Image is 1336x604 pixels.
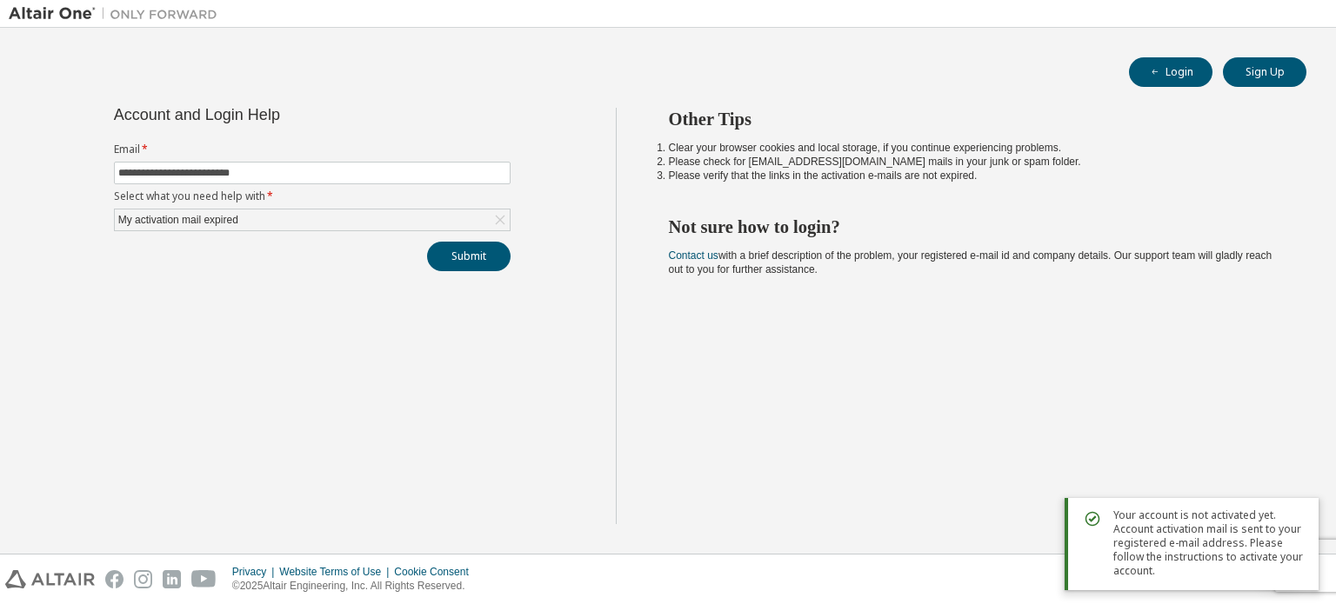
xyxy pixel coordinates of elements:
div: Privacy [232,565,279,579]
div: My activation mail expired [115,209,510,230]
img: altair_logo.svg [5,570,95,588]
button: Sign Up [1223,57,1306,87]
div: Cookie Consent [394,565,478,579]
img: Altair One [9,5,226,23]
a: Contact us [669,249,718,262]
label: Email [114,143,511,156]
label: Select what you need help with [114,189,511,203]
span: Your account is not activated yet. Account activation mail is sent to your registered e-mail addr... [1113,508,1305,578]
h2: Not sure how to login? [669,216,1276,238]
div: My activation mail expired [116,210,241,229]
div: Website Terms of Use [279,565,394,579]
img: facebook.svg [105,570,124,588]
button: Login [1129,57,1212,87]
div: Account and Login Help [114,108,431,122]
span: with a brief description of the problem, your registered e-mail id and company details. Our suppo... [669,249,1273,275]
button: Submit [427,242,511,271]
li: Clear your browser cookies and local storage, if you continue experiencing problems. [669,141,1276,155]
img: instagram.svg [134,570,152,588]
img: linkedin.svg [163,570,181,588]
h2: Other Tips [669,108,1276,130]
p: © 2025 Altair Engineering, Inc. All Rights Reserved. [232,579,479,594]
li: Please verify that the links in the activation e-mails are not expired. [669,169,1276,183]
img: youtube.svg [191,570,217,588]
li: Please check for [EMAIL_ADDRESS][DOMAIN_NAME] mails in your junk or spam folder. [669,155,1276,169]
